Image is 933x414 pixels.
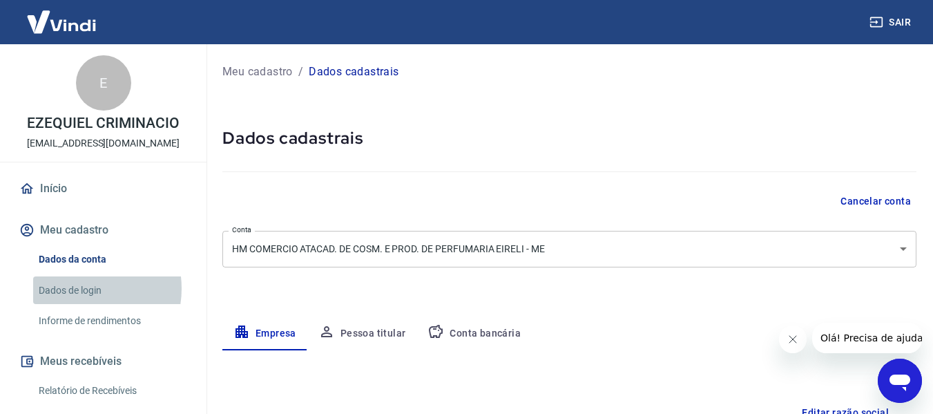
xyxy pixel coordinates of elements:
a: Relatório de Recebíveis [33,377,190,405]
iframe: Fechar mensagem [779,326,807,353]
h5: Dados cadastrais [222,127,916,149]
p: EZEQUIEL CRIMINACIO [27,116,179,131]
iframe: Botão para abrir a janela de mensagens [878,359,922,403]
label: Conta [232,225,251,235]
button: Meus recebíveis [17,346,190,377]
div: E [76,55,131,111]
a: Dados de login [33,276,190,305]
p: / [298,64,303,80]
button: Empresa [222,317,307,350]
p: [EMAIL_ADDRESS][DOMAIN_NAME] [27,136,180,151]
button: Cancelar conta [835,189,916,214]
button: Sair [867,10,916,35]
a: Dados da conta [33,245,190,274]
a: Início [17,173,190,204]
img: Vindi [17,1,106,43]
span: Olá! Precisa de ajuda? [8,10,116,21]
a: Informe de rendimentos [33,307,190,335]
p: Dados cadastrais [309,64,398,80]
button: Meu cadastro [17,215,190,245]
a: Meu cadastro [222,64,293,80]
button: Conta bancária [416,317,532,350]
iframe: Mensagem da empresa [812,323,922,353]
div: HM COMERCIO ATACAD. DE COSM. E PROD. DE PERFUMARIA EIRELI - ME [222,231,916,267]
button: Pessoa titular [307,317,417,350]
